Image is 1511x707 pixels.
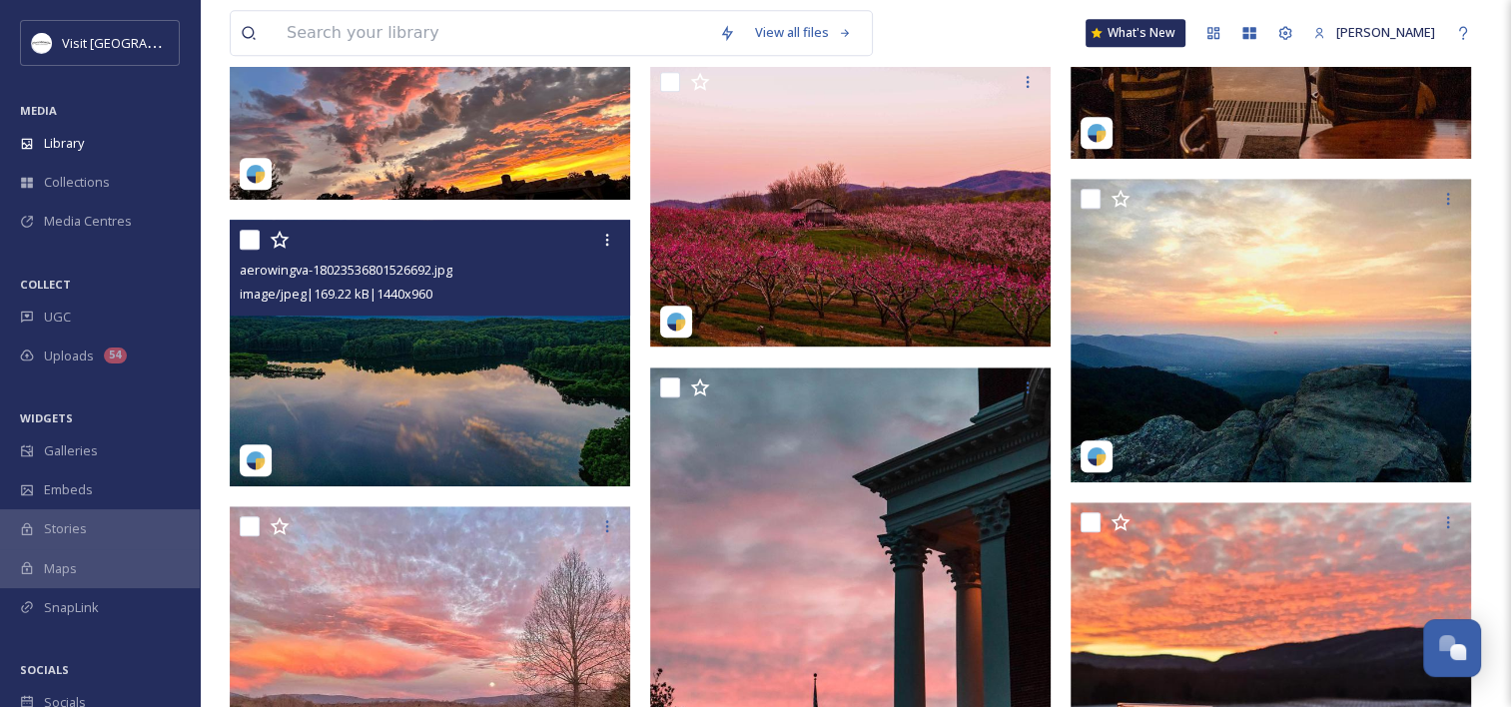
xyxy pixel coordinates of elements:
img: snapsea-logo.png [666,312,686,332]
img: Circle%20Logo.png [32,33,52,53]
img: snapsea-logo.png [1087,123,1107,143]
img: 686d9cb639fcb52ff45baa4606f5dc472bd3f1b7cde2b08418f98b430894e46d.jpg [650,62,1051,347]
span: WIDGETS [20,410,73,425]
span: image/jpeg | 169.22 kB | 1440 x 960 [240,285,432,303]
span: Collections [44,173,110,192]
span: SnapLink [44,598,99,617]
span: MEDIA [20,103,57,118]
img: snapsea-logo.png [1087,446,1107,466]
span: Media Centres [44,212,132,231]
span: Stories [44,519,87,538]
a: What's New [1086,19,1185,47]
span: SOCIALS [20,662,69,677]
span: [PERSON_NAME] [1336,23,1435,41]
span: Embeds [44,480,93,499]
a: [PERSON_NAME] [1303,13,1445,52]
input: Search your library [277,11,709,55]
button: Open Chat [1423,619,1481,677]
span: Visit [GEOGRAPHIC_DATA] [62,33,217,52]
span: COLLECT [20,277,71,292]
span: Uploads [44,347,94,365]
span: Library [44,134,84,153]
a: View all files [745,13,862,52]
img: 0666134521621927ba168e112f9a6f53f95bcc6d572ad7d6f9e6543c1c7d825d.jpg [1071,179,1476,482]
div: 54 [104,348,127,363]
img: snapsea-logo.png [246,450,266,470]
img: snapsea-logo.png [246,164,266,184]
span: UGC [44,308,71,327]
span: Galleries [44,441,98,460]
span: aerowingva-18023536801526692.jpg [240,261,452,279]
img: aerowingva-18023536801526692.jpg [230,220,630,487]
span: Maps [44,559,77,578]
